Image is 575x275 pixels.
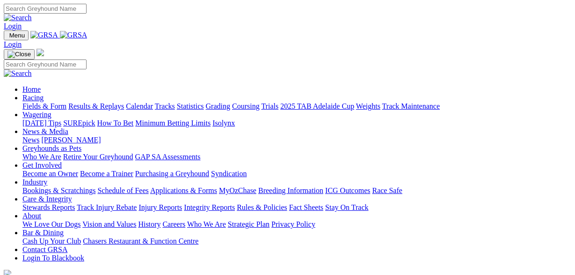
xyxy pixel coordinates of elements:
[155,102,175,110] a: Tracks
[280,102,354,110] a: 2025 TAB Adelaide Cup
[138,220,160,228] a: History
[36,49,44,56] img: logo-grsa-white.png
[68,102,124,110] a: Results & Replays
[22,220,80,228] a: We Love Our Dogs
[97,186,148,194] a: Schedule of Fees
[4,59,87,69] input: Search
[237,203,287,211] a: Rules & Policies
[4,14,32,22] img: Search
[184,203,235,211] a: Integrity Reports
[271,220,315,228] a: Privacy Policy
[126,102,153,110] a: Calendar
[150,186,217,194] a: Applications & Forms
[232,102,260,110] a: Coursing
[22,203,571,212] div: Care & Integrity
[162,220,185,228] a: Careers
[22,136,571,144] div: News & Media
[77,203,137,211] a: Track Injury Rebate
[9,32,25,39] span: Menu
[22,220,571,229] div: About
[30,31,58,39] img: GRSA
[22,111,51,119] a: Wagering
[135,170,209,178] a: Purchasing a Greyhound
[22,102,571,111] div: Racing
[325,203,368,211] a: Stay On Track
[135,119,211,127] a: Minimum Betting Limits
[7,51,31,58] img: Close
[22,161,62,169] a: Get Involved
[63,119,95,127] a: SUREpick
[228,220,269,228] a: Strategic Plan
[22,102,66,110] a: Fields & Form
[41,136,101,144] a: [PERSON_NAME]
[22,229,64,237] a: Bar & Dining
[22,245,67,253] a: Contact GRSA
[22,94,44,102] a: Racing
[325,186,370,194] a: ICG Outcomes
[258,186,323,194] a: Breeding Information
[4,49,35,59] button: Toggle navigation
[22,203,75,211] a: Stewards Reports
[22,127,68,135] a: News & Media
[22,153,61,161] a: Who We Are
[22,136,39,144] a: News
[4,40,22,48] a: Login
[63,153,133,161] a: Retire Your Greyhound
[22,119,571,127] div: Wagering
[289,203,323,211] a: Fact Sheets
[80,170,133,178] a: Become a Trainer
[212,119,235,127] a: Isolynx
[372,186,402,194] a: Race Safe
[82,220,136,228] a: Vision and Values
[83,237,198,245] a: Chasers Restaurant & Function Centre
[22,254,84,262] a: Login To Blackbook
[4,22,22,30] a: Login
[4,69,32,78] img: Search
[60,31,87,39] img: GRSA
[22,153,571,161] div: Greyhounds as Pets
[22,144,81,152] a: Greyhounds as Pets
[22,119,61,127] a: [DATE] Tips
[22,85,41,93] a: Home
[22,186,95,194] a: Bookings & Scratchings
[219,186,256,194] a: MyOzChase
[187,220,226,228] a: Who We Are
[22,237,81,245] a: Cash Up Your Club
[4,30,29,40] button: Toggle navigation
[22,195,72,203] a: Care & Integrity
[22,186,571,195] div: Industry
[4,4,87,14] input: Search
[356,102,380,110] a: Weights
[211,170,247,178] a: Syndication
[261,102,278,110] a: Trials
[22,170,78,178] a: Become an Owner
[97,119,134,127] a: How To Bet
[206,102,230,110] a: Grading
[382,102,440,110] a: Track Maintenance
[135,153,201,161] a: GAP SA Assessments
[22,170,571,178] div: Get Involved
[22,237,571,245] div: Bar & Dining
[22,212,41,220] a: About
[138,203,182,211] a: Injury Reports
[22,178,47,186] a: Industry
[177,102,204,110] a: Statistics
